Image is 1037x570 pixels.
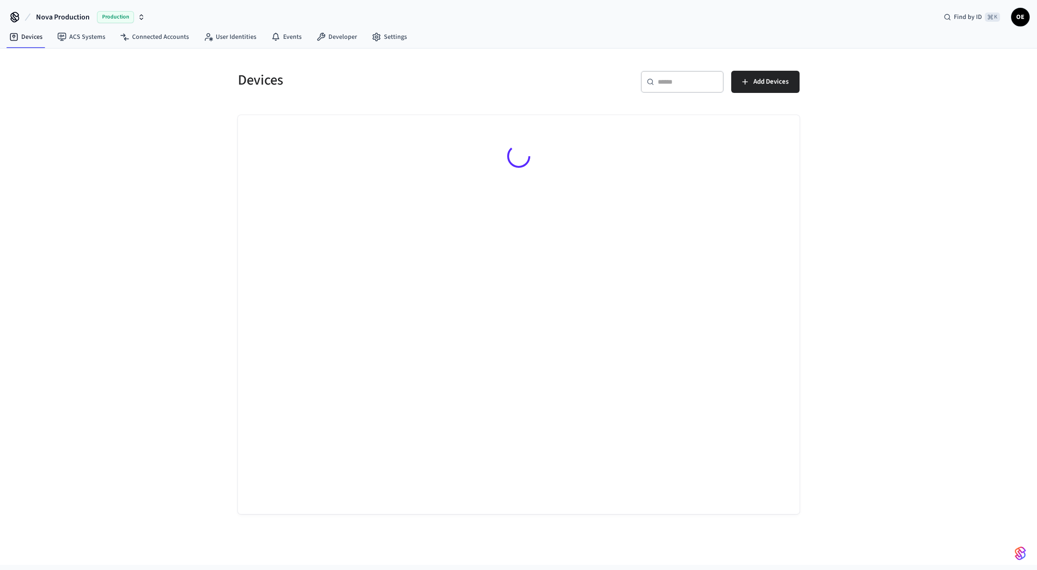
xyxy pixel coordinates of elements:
[113,29,196,45] a: Connected Accounts
[985,12,1000,22] span: ⌘ K
[731,71,800,93] button: Add Devices
[1011,8,1030,26] button: OE
[1015,546,1026,561] img: SeamLogoGradient.69752ec5.svg
[954,12,982,22] span: Find by ID
[753,76,788,88] span: Add Devices
[97,11,134,23] span: Production
[264,29,309,45] a: Events
[936,9,1007,25] div: Find by ID⌘ K
[309,29,364,45] a: Developer
[50,29,113,45] a: ACS Systems
[196,29,264,45] a: User Identities
[364,29,414,45] a: Settings
[1012,9,1029,25] span: OE
[36,12,90,23] span: Nova Production
[2,29,50,45] a: Devices
[238,71,513,90] h5: Devices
